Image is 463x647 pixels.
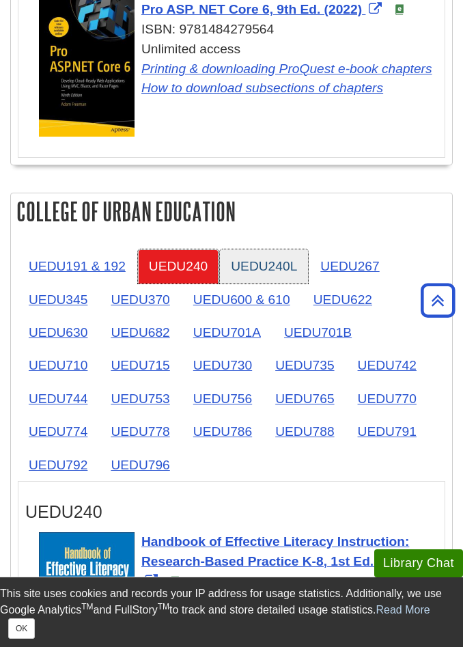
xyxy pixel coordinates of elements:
a: UEDU267 [309,249,390,283]
a: UEDU744 [18,382,98,415]
span: Pro ASP. NET Core 6, 9th Ed. (2022) [141,2,362,16]
a: UEDU191 & 192 [18,249,137,283]
a: UEDU756 [182,382,263,415]
a: Link opens in new window [141,81,383,95]
a: UEDU701A [182,316,272,349]
a: UEDU630 [18,316,98,349]
a: UEDU796 [100,448,180,482]
a: UEDU792 [18,448,98,482]
button: Close [8,618,35,639]
a: UEDU778 [100,415,180,448]
a: UEDU730 [182,348,263,382]
a: UEDU701B [273,316,363,349]
a: UEDU770 [347,382,427,415]
h3: UEDU240 [25,502,438,522]
div: Unlimited access [39,40,438,98]
a: UEDU786 [182,415,263,448]
a: Back to Top [416,291,460,309]
a: UEDU370 [100,283,180,316]
sup: TM [158,602,169,611]
a: UEDU788 [264,415,345,448]
a: UEDU715 [100,348,180,382]
a: UEDU345 [18,283,98,316]
button: Library Chat [374,549,463,577]
a: UEDU742 [347,348,427,382]
a: Link opens in new window [141,61,432,76]
a: UEDU240 [138,249,219,283]
div: ISBN: 9781484279564 [39,20,438,40]
a: UEDU600 & 610 [182,283,301,316]
a: UEDU753 [100,382,180,415]
a: UEDU774 [18,415,98,448]
a: UEDU682 [100,316,180,349]
img: e-Book [169,576,180,587]
sup: TM [81,602,93,611]
a: UEDU622 [303,283,383,316]
a: Link opens in new window [141,534,415,588]
a: Link opens in new window [141,2,385,16]
h2: College of Urban Education [11,193,452,230]
a: UEDU240L [220,249,308,283]
a: UEDU735 [264,348,345,382]
span: Handbook of Effective Literacy Instruction: Research-Based Practice K-8, 1st Ed. (2014) [141,534,415,568]
a: UEDU791 [347,415,427,448]
a: UEDU710 [18,348,98,382]
img: e-Book [394,4,405,15]
a: UEDU765 [264,382,345,415]
a: Read More [376,604,430,616]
